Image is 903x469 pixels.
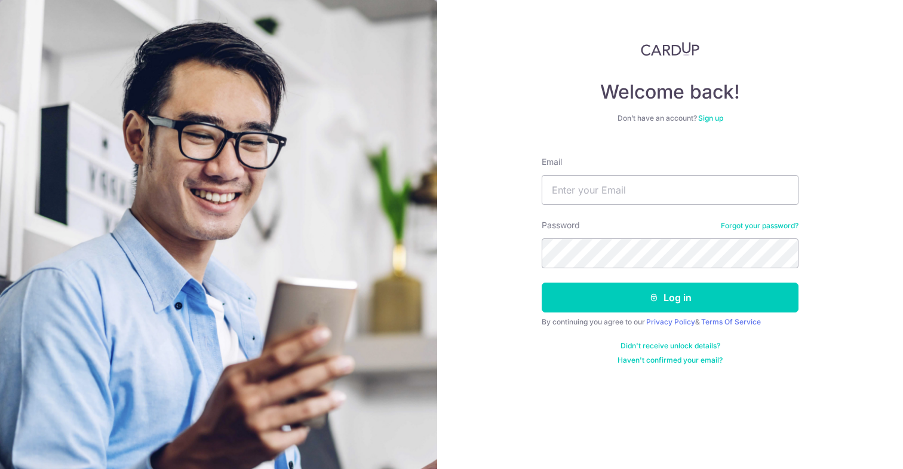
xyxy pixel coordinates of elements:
[542,114,798,123] div: Don’t have an account?
[542,317,798,327] div: By continuing you agree to our &
[542,175,798,205] input: Enter your Email
[701,317,761,326] a: Terms Of Service
[542,80,798,104] h4: Welcome back!
[618,355,723,365] a: Haven't confirmed your email?
[542,156,562,168] label: Email
[721,221,798,231] a: Forgot your password?
[621,341,720,351] a: Didn't receive unlock details?
[542,283,798,312] button: Log in
[698,114,723,122] a: Sign up
[542,219,580,231] label: Password
[646,317,695,326] a: Privacy Policy
[641,42,699,56] img: CardUp Logo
